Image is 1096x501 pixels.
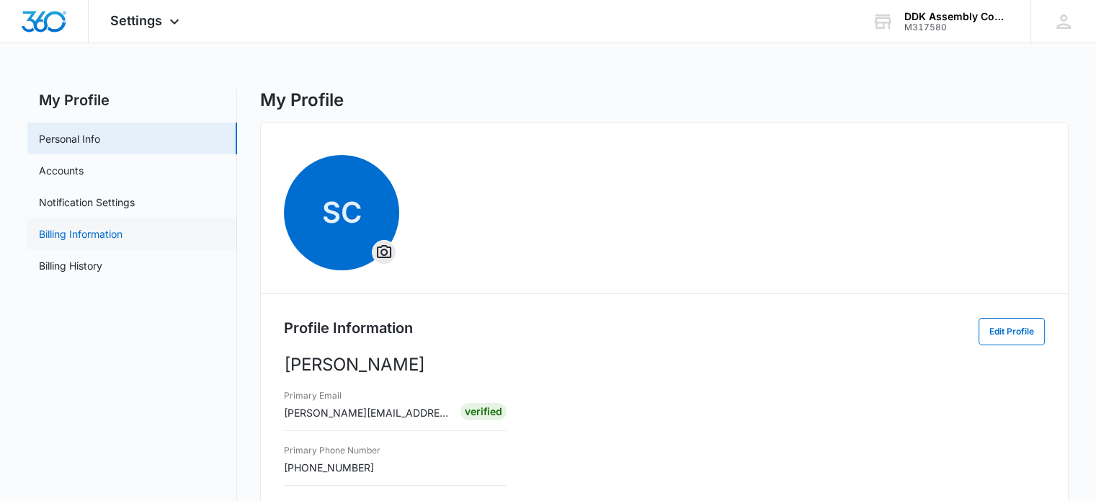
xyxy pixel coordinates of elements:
h3: Primary Phone Number [284,444,380,457]
div: account name [904,11,1010,22]
a: Notification Settings [39,195,135,210]
h1: My Profile [260,89,344,111]
a: Billing History [39,258,102,273]
button: Edit Profile [979,318,1045,345]
div: [PHONE_NUMBER] [284,441,380,475]
p: [PERSON_NAME] [284,352,1045,378]
div: Verified [460,403,507,420]
span: SCOverflow Menu [284,155,399,270]
h2: My Profile [27,89,237,111]
h3: Primary Email [284,389,450,402]
a: Accounts [39,163,84,178]
span: [PERSON_NAME][EMAIL_ADDRESS][DOMAIN_NAME] [284,407,540,419]
div: account id [904,22,1010,32]
button: Overflow Menu [373,241,396,264]
h2: Profile Information [284,317,413,339]
a: Billing Information [39,226,122,241]
span: SC [284,155,399,270]
span: Settings [110,13,162,28]
a: Personal Info [39,131,100,146]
